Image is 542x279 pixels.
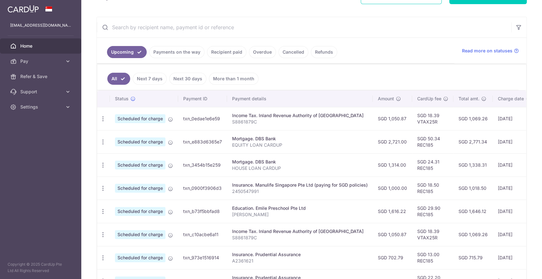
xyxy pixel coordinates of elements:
span: Total amt. [458,96,479,102]
a: All [107,73,130,85]
td: [DATE] [493,223,536,246]
span: Help [14,4,27,10]
td: [DATE] [493,130,536,153]
div: Education. Emile Preschool Pte Ltd [232,205,368,211]
td: txn_e883d6365e7 [178,130,227,153]
td: SGD 24.31 REC185 [412,153,453,176]
span: Status [115,96,129,102]
td: SGD 1,000.00 [373,176,412,200]
span: Scheduled for charge [115,207,165,216]
span: Amount [378,96,394,102]
td: SGD 1,018.50 [453,176,493,200]
td: [DATE] [493,153,536,176]
td: SGD 18.50 REC185 [412,176,453,200]
a: Refunds [311,46,337,58]
span: Scheduled for charge [115,161,165,169]
td: SGD 1,069.26 [453,107,493,130]
td: txn_b73f5bbfad8 [178,200,227,223]
a: Read more on statuses [462,48,519,54]
td: SGD 1,646.12 [453,200,493,223]
p: S8861879C [232,119,368,125]
img: CardUp [8,5,39,13]
th: Payment details [227,90,373,107]
a: Next 30 days [169,73,206,85]
td: SGD 702.79 [373,246,412,269]
span: Read more on statuses [462,48,512,54]
p: A2361621 [232,258,368,264]
td: SGD 18.39 VTAX25R [412,107,453,130]
div: Mortgage. DBS Bank [232,136,368,142]
td: txn_3454b15e259 [178,153,227,176]
td: txn_0edae1e6e59 [178,107,227,130]
td: [DATE] [493,176,536,200]
a: Cancelled [278,46,308,58]
div: Mortgage. DBS Bank [232,159,368,165]
td: [DATE] [493,200,536,223]
td: [DATE] [493,107,536,130]
td: SGD 50.34 REC185 [412,130,453,153]
span: Scheduled for charge [115,114,165,123]
a: Payments on the way [149,46,204,58]
div: Insurance. Manulife Singapore Pte Ltd (paying for SGD policies) [232,182,368,188]
td: SGD 13.00 REC185 [412,246,453,269]
span: Support [20,89,62,95]
a: Upcoming [107,46,147,58]
span: Scheduled for charge [115,253,165,262]
a: Overdue [249,46,276,58]
span: Settings [20,104,62,110]
div: Insurance. Prudential Assurance [232,251,368,258]
td: SGD 18.39 VTAX25R [412,223,453,246]
p: HOUSE LOAN CARDUP [232,165,368,171]
td: txn_c10acbe6a11 [178,223,227,246]
a: More than 1 month [209,73,258,85]
span: Charge date [498,96,524,102]
span: Pay [20,58,62,64]
td: SGD 2,771.34 [453,130,493,153]
input: Search by recipient name, payment id or reference [97,17,511,37]
td: txn_973e1516914 [178,246,227,269]
p: S8861879C [232,235,368,241]
p: [PERSON_NAME] [232,211,368,218]
td: SGD 1,314.00 [373,153,412,176]
td: [DATE] [493,246,536,269]
span: Scheduled for charge [115,230,165,239]
td: SGD 1,069.26 [453,223,493,246]
div: Income Tax. Inland Revenue Authority of [GEOGRAPHIC_DATA] [232,228,368,235]
span: Refer & Save [20,73,62,80]
p: 2450547991 [232,188,368,195]
div: Income Tax. Inland Revenue Authority of [GEOGRAPHIC_DATA] [232,112,368,119]
span: Scheduled for charge [115,137,165,146]
td: SGD 1,338.31 [453,153,493,176]
span: Scheduled for charge [115,184,165,193]
td: SGD 1,616.22 [373,200,412,223]
th: Payment ID [178,90,227,107]
span: CardUp fee [417,96,441,102]
a: Recipient paid [207,46,246,58]
td: SGD 29.90 REC185 [412,200,453,223]
p: EQUITY LOAN CARDUP [232,142,368,148]
td: SGD 2,721.00 [373,130,412,153]
span: Home [20,43,62,49]
td: SGD 1,050.87 [373,107,412,130]
td: SGD 1,050.87 [373,223,412,246]
a: Next 7 days [133,73,167,85]
p: [EMAIL_ADDRESS][DOMAIN_NAME] [10,22,71,29]
td: SGD 715.79 [453,246,493,269]
td: txn_0900f3906d3 [178,176,227,200]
